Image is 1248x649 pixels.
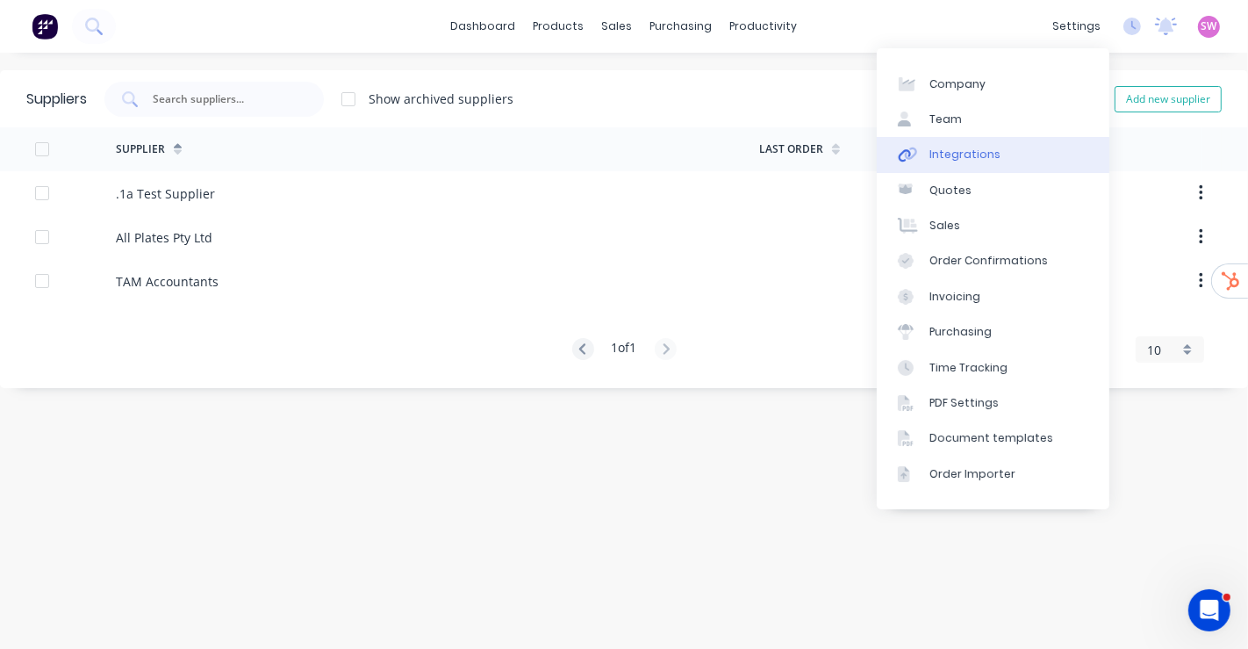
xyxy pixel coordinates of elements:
div: Order Confirmations [929,253,1048,269]
div: products [525,13,593,40]
input: Search suppliers... [151,90,297,108]
a: Purchasing [877,314,1109,350]
button: Add new supplier [1115,86,1222,112]
a: Integrations [877,137,1109,172]
a: Invoicing [877,279,1109,314]
div: TAM Accountants [116,272,219,291]
a: Order Confirmations [877,243,1109,278]
div: All Plates Pty Ltd [116,228,212,247]
div: Order Importer [929,466,1015,482]
div: sales [593,13,642,40]
div: settings [1044,13,1109,40]
div: Quotes [929,183,972,198]
div: purchasing [642,13,721,40]
iframe: Intercom live chat [1188,589,1230,631]
div: Invoicing [929,289,980,305]
a: Time Tracking [877,350,1109,385]
a: Order Importer [877,457,1109,492]
a: PDF Settings [877,386,1109,421]
a: dashboard [442,13,525,40]
div: Company [929,76,986,92]
div: productivity [721,13,807,40]
a: Quotes [877,173,1109,208]
div: Suppliers [26,89,87,110]
div: Sales [929,218,960,234]
span: 10 [1147,341,1161,359]
div: Team [929,112,962,127]
div: Show archived suppliers [369,90,513,108]
div: Time Tracking [929,360,1008,376]
div: Document templates [929,430,1053,446]
div: 1 of 1 [612,338,637,362]
a: Company [877,66,1109,101]
a: Team [877,102,1109,137]
div: Integrations [929,147,1001,162]
div: Supplier [116,141,165,157]
img: Factory [32,13,58,40]
div: Purchasing [929,324,992,340]
a: Document templates [877,421,1109,456]
div: .1a Test Supplier [116,184,215,203]
span: SW [1201,18,1217,34]
a: Sales [877,208,1109,243]
div: PDF Settings [929,395,999,411]
div: Last Order [759,141,823,157]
